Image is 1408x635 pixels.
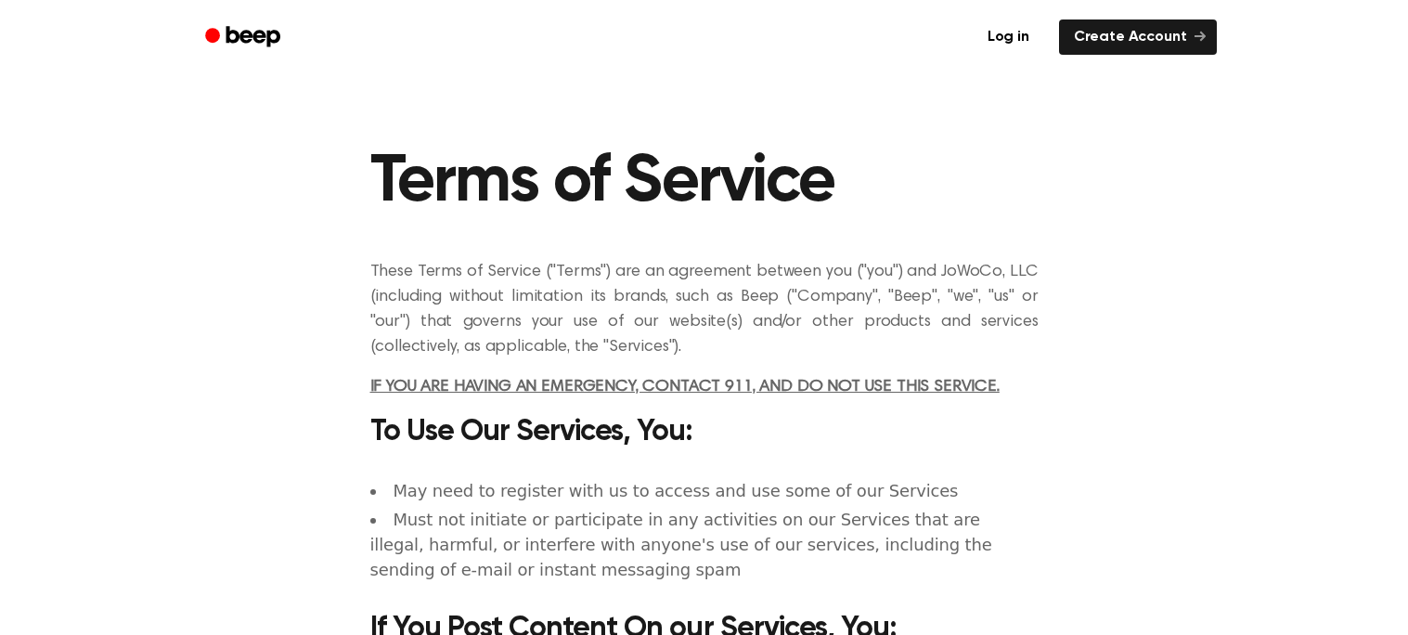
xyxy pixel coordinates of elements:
li: Must not initiate or participate in any activities on our Services that are illegal, harmful, or ... [370,507,1039,582]
p: IF YOU ARE HAVING AN EMERGENCY, CONTACT 911, AND DO NOT USE THIS SERVICE. [370,375,1039,400]
h1: Terms of Service [370,149,1039,215]
a: Log in [969,16,1048,58]
a: Beep [192,19,297,56]
a: Create Account [1059,19,1217,55]
h3: To Use Our Services, You: [370,415,1039,448]
p: These Terms of Service ("Terms") are an agreement between you ("you") and JoWoCo, LLC (including ... [370,260,1039,360]
li: May need to register with us to access and use some of our Services [370,478,1039,503]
